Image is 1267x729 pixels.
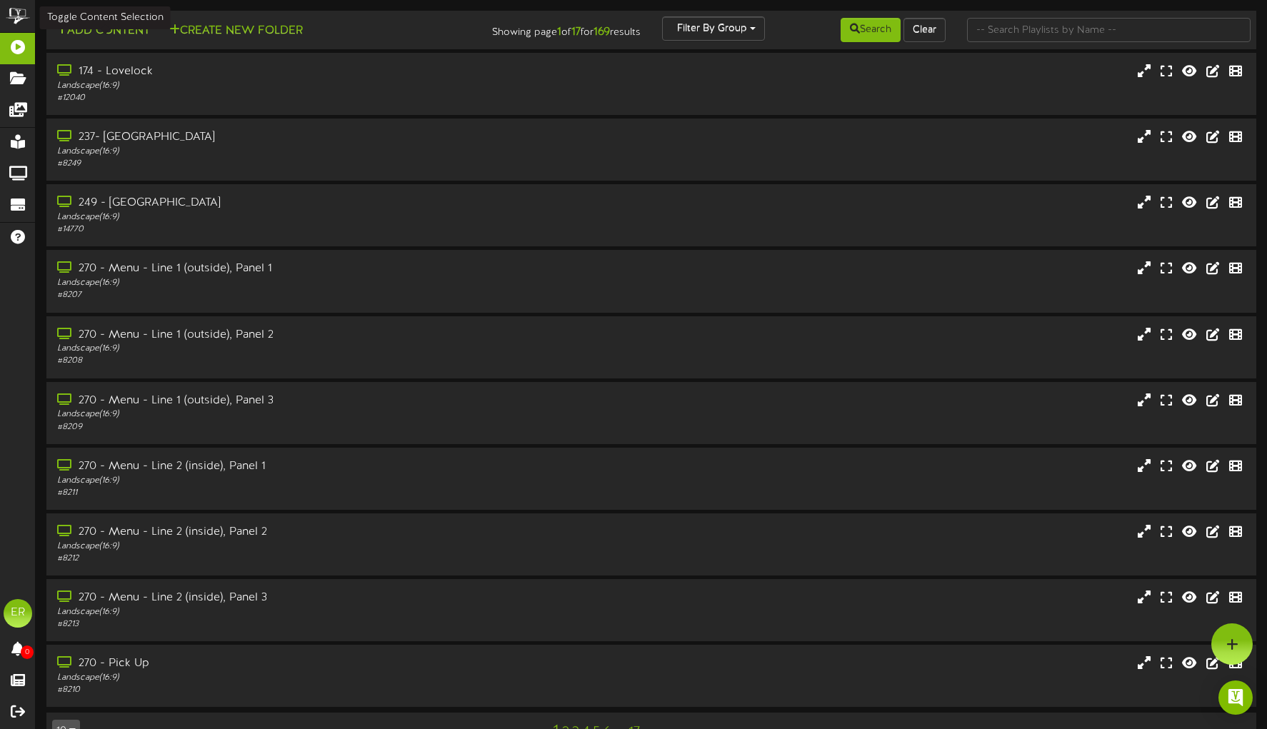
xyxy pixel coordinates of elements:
strong: 1 [557,26,561,39]
div: # 8211 [57,487,540,499]
div: Landscape ( 16:9 ) [57,277,540,289]
div: ER [4,599,32,628]
div: 270 - Menu - Line 1 (outside), Panel 1 [57,261,540,277]
button: Search [841,18,901,42]
div: Landscape ( 16:9 ) [57,606,540,618]
div: Landscape ( 16:9 ) [57,211,540,223]
div: 249 - [GEOGRAPHIC_DATA] [57,195,540,211]
div: Landscape ( 16:9 ) [57,541,540,553]
div: Landscape ( 16:9 ) [57,146,540,158]
div: Landscape ( 16:9 ) [57,408,540,421]
button: Add Content [52,22,154,40]
div: # 8210 [57,684,540,696]
div: # 8213 [57,618,540,630]
button: Clear [903,18,946,42]
div: # 8209 [57,421,540,433]
strong: 17 [571,26,581,39]
div: Showing page of for results [448,16,651,41]
div: Landscape ( 16:9 ) [57,475,540,487]
div: Landscape ( 16:9 ) [57,343,540,355]
div: 270 - Menu - Line 2 (inside), Panel 2 [57,524,540,541]
div: 270 - Menu - Line 2 (inside), Panel 3 [57,590,540,606]
div: 270 - Pick Up [57,655,540,672]
div: 237- [GEOGRAPHIC_DATA] [57,129,540,146]
input: -- Search Playlists by Name -- [967,18,1251,42]
div: # 14770 [57,223,540,236]
div: # 8207 [57,289,540,301]
div: 174 - Lovelock [57,64,540,80]
div: # 12040 [57,92,540,104]
div: 270 - Menu - Line 1 (outside), Panel 2 [57,327,540,343]
div: # 8212 [57,553,540,565]
div: Landscape ( 16:9 ) [57,672,540,684]
strong: 169 [594,26,610,39]
div: # 8249 [57,158,540,170]
div: 270 - Menu - Line 1 (outside), Panel 3 [57,393,540,409]
span: 0 [21,645,34,659]
button: Filter By Group [662,16,765,41]
div: 270 - Menu - Line 2 (inside), Panel 1 [57,458,540,475]
div: Landscape ( 16:9 ) [57,80,540,92]
button: Create New Folder [165,22,307,40]
div: Open Intercom Messenger [1218,680,1253,715]
div: # 8208 [57,355,540,367]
